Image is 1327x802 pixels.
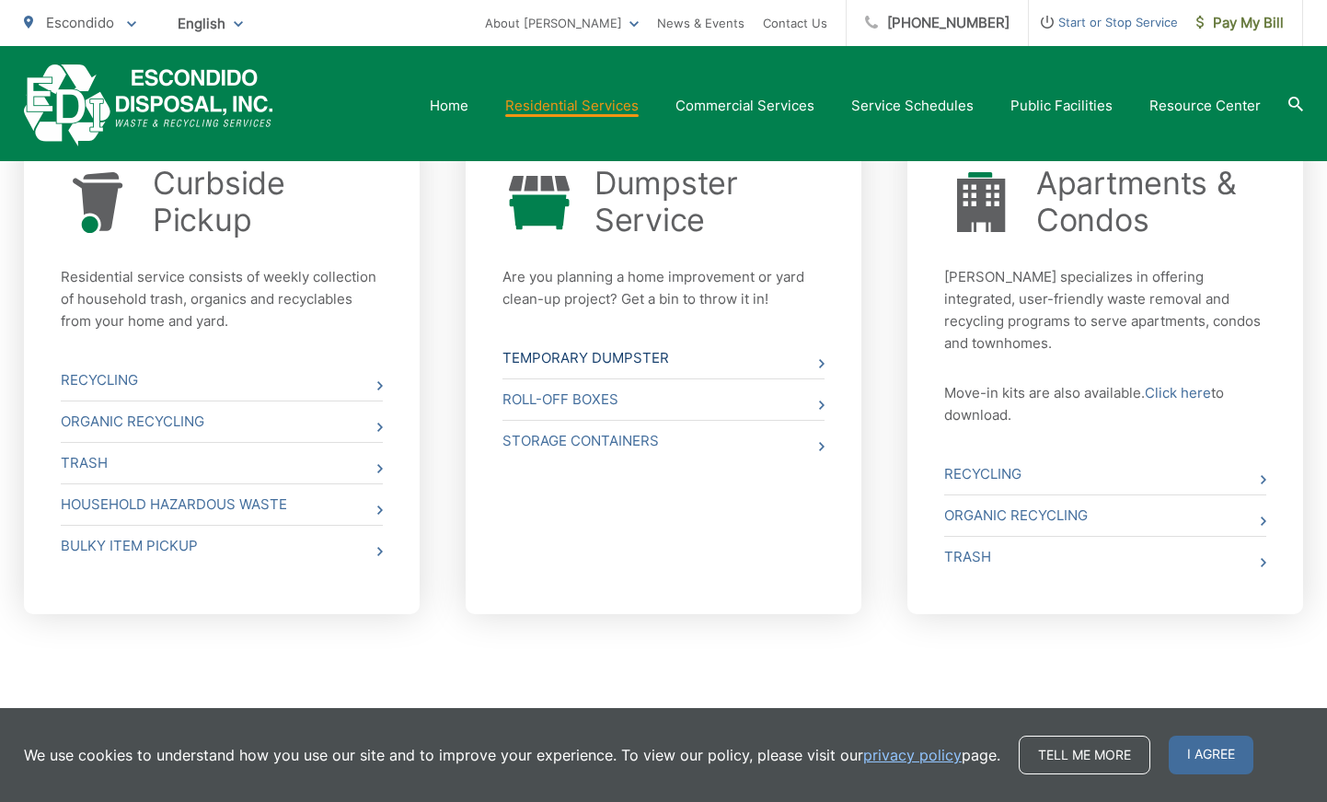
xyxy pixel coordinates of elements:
a: Household Hazardous Waste [61,484,383,525]
a: Recycling [944,454,1266,494]
a: Recycling [61,360,383,401]
a: Home [430,95,468,117]
a: Public Facilities [1010,95,1113,117]
a: Bulky Item Pickup [61,526,383,566]
a: News & Events [657,12,744,34]
a: Dumpster Service [594,165,825,238]
p: We use cookies to understand how you use our site and to improve your experience. To view our pol... [24,744,1000,766]
a: Temporary Dumpster [502,338,825,378]
p: Residential service consists of weekly collection of household trash, organics and recyclables fr... [61,266,383,332]
p: Move-in kits are also available. to download. [944,382,1266,426]
a: Resource Center [1149,95,1261,117]
a: Contact Us [763,12,827,34]
a: EDCD logo. Return to the homepage. [24,64,273,146]
span: Pay My Bill [1196,12,1284,34]
a: Roll-Off Boxes [502,379,825,420]
a: Storage Containers [502,421,825,461]
a: Service Schedules [851,95,974,117]
a: Curbside Pickup [153,165,383,238]
a: Commercial Services [675,95,814,117]
a: Organic Recycling [61,401,383,442]
a: Click here [1145,382,1211,404]
p: [PERSON_NAME] specializes in offering integrated, user-friendly waste removal and recycling progr... [944,266,1266,355]
span: Escondido [46,14,114,31]
p: Are you planning a home improvement or yard clean-up project? Get a bin to throw it in! [502,266,825,310]
span: English [164,7,257,40]
span: I agree [1169,736,1253,774]
a: privacy policy [863,744,962,766]
a: Organic Recycling [944,495,1266,536]
a: About [PERSON_NAME] [485,12,639,34]
a: Tell me more [1019,736,1150,774]
a: Apartments & Condos [1036,165,1266,238]
a: Trash [944,537,1266,577]
a: Residential Services [505,95,639,117]
a: Trash [61,443,383,483]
